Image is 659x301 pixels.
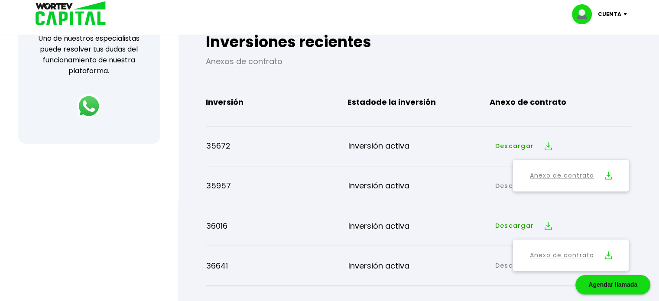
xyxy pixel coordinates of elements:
p: Uno de nuestros especialistas puede resolver tus dudas del funcionamiento de nuestra plataforma. [29,33,149,76]
p: Cuenta [598,8,621,21]
div: Agendar llamada [575,275,650,295]
p: 36016 [206,220,348,233]
button: Descargar [490,137,557,155]
p: Inversión activa [348,259,490,272]
p: Inversión activa [348,179,490,192]
h2: Inversiones recientes [206,33,631,51]
button: Anexo de contrato [517,164,625,188]
img: descarga [545,222,552,230]
a: Anexo de contrato [530,250,594,261]
button: Anexo de contrato [517,243,625,267]
a: Descargar [495,181,534,191]
p: 35957 [206,179,348,192]
img: descarga [545,142,552,150]
button: Descargar [490,177,557,195]
img: icon-down [621,13,633,16]
b: de la inversión [376,97,436,107]
a: Anexos de contrato [206,56,282,67]
p: 35672 [206,139,348,152]
a: Descargar [495,221,534,230]
p: Inversión activa [348,220,490,233]
button: Descargar [490,256,557,275]
a: Descargar [495,142,534,151]
img: profile-image [572,4,598,24]
a: Descargar [495,261,534,270]
p: Inversión activa [348,139,490,152]
p: 36641 [206,259,348,272]
b: Inversión [206,96,243,109]
b: Anexo de contrato [490,96,566,109]
button: Descargar [490,217,557,235]
img: logos_whatsapp-icon.242b2217.svg [77,94,101,118]
b: Estado [347,96,436,109]
a: Anexo de contrato [530,170,594,181]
